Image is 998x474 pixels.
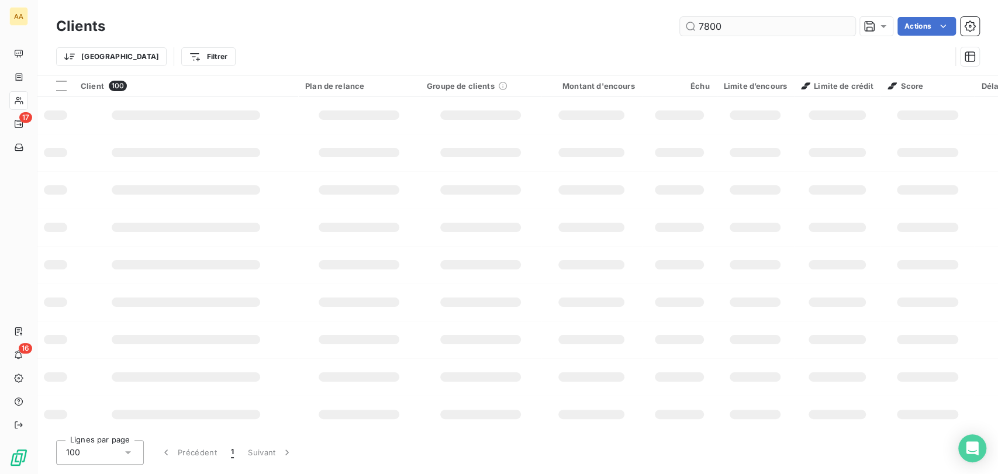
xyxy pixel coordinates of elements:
[801,81,873,91] span: Limite de crédit
[888,81,923,91] span: Score
[897,17,956,36] button: Actions
[56,16,105,37] h3: Clients
[109,81,127,91] span: 100
[241,440,300,465] button: Suivant
[19,343,32,354] span: 16
[181,47,235,66] button: Filtrer
[9,448,28,467] img: Logo LeanPay
[19,112,32,123] span: 17
[81,81,104,91] span: Client
[649,81,710,91] div: Échu
[224,440,241,465] button: 1
[305,81,413,91] div: Plan de relance
[231,447,234,458] span: 1
[66,447,80,458] span: 100
[724,81,787,91] div: Limite d’encours
[958,434,986,462] div: Open Intercom Messenger
[427,81,495,91] span: Groupe de clients
[680,17,855,36] input: Rechercher
[9,7,28,26] div: AA
[153,440,224,465] button: Précédent
[56,47,167,66] button: [GEOGRAPHIC_DATA]
[548,81,635,91] div: Montant d'encours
